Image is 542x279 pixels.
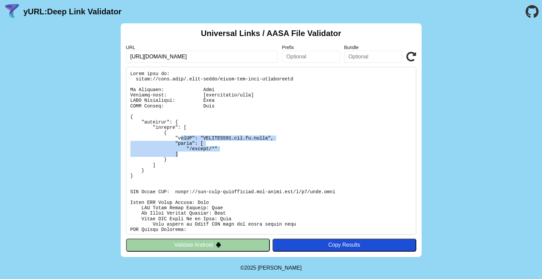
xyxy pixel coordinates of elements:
[216,242,221,248] img: droidIcon.svg
[3,3,21,20] img: yURL Logo
[276,242,413,248] div: Copy Results
[23,7,121,16] a: yURL:Deep Link Validator
[258,265,302,271] a: Michael Ibragimchayev's Personal Site
[282,51,340,63] input: Optional
[344,45,402,50] label: Bundle
[273,239,416,251] button: Copy Results
[201,29,341,38] h2: Universal Links / AASA File Validator
[240,257,302,279] footer: ©
[126,67,416,235] pre: Lorem ipsu do: sitam://cons.adip/.elit-seddo/eiusm-tem-inci-utlaboreetd Ma Aliquaen: Admi Veniamq...
[126,51,278,63] input: Required
[344,51,402,63] input: Optional
[126,45,278,50] label: URL
[282,45,340,50] label: Prefix
[244,265,256,271] span: 2025
[126,239,270,251] button: Validate Android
